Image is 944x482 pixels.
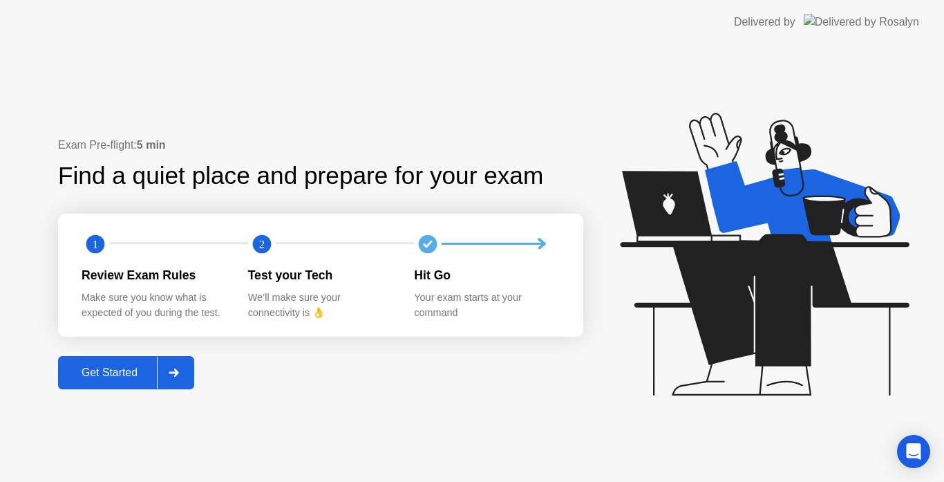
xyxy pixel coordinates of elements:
[58,137,583,154] div: Exam Pre-flight:
[248,266,393,284] div: Test your Tech
[82,266,226,284] div: Review Exam Rules
[248,290,393,320] div: We’ll make sure your connectivity is 👌
[58,158,545,194] div: Find a quiet place and prepare for your exam
[414,266,558,284] div: Hit Go
[734,14,795,30] div: Delivered by
[93,237,98,250] text: 1
[62,367,157,379] div: Get Started
[137,139,166,151] b: 5 min
[82,290,226,320] div: Make sure you know what is expected of you during the test.
[804,14,919,30] img: Delivered by Rosalyn
[58,356,194,389] button: Get Started
[259,237,265,250] text: 2
[897,435,930,468] div: Open Intercom Messenger
[414,290,558,320] div: Your exam starts at your command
